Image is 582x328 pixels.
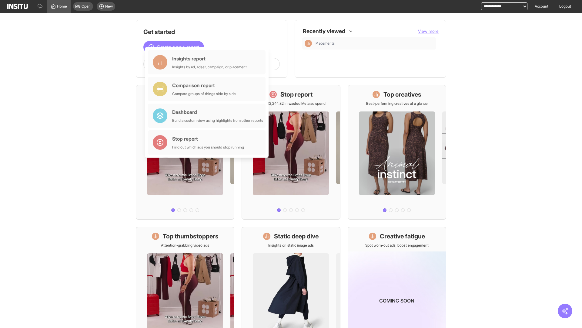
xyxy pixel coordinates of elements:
[7,4,28,9] img: Logo
[57,4,67,9] span: Home
[242,85,340,220] a: Stop reportSave £32,244.82 in wasted Meta ad spend
[172,108,263,116] div: Dashboard
[172,118,263,123] div: Build a custom view using highlights from other reports
[172,135,244,142] div: Stop report
[143,28,280,36] h1: Get started
[172,55,247,62] div: Insights report
[161,243,209,248] p: Attention-grabbing video ads
[172,65,247,70] div: Insights by ad, adset, campaign, or placement
[305,40,312,47] div: Insights
[316,41,434,46] span: Placements
[280,90,313,99] h1: Stop report
[163,232,219,241] h1: Top thumbstoppers
[316,41,335,46] span: Placements
[136,85,234,220] a: What's live nowSee all active ads instantly
[348,85,446,220] a: Top creativesBest-performing creatives at a glance
[418,29,439,34] span: View more
[366,101,428,106] p: Best-performing creatives at a glance
[383,90,421,99] h1: Top creatives
[256,101,326,106] p: Save £32,244.82 in wasted Meta ad spend
[172,82,236,89] div: Comparison report
[418,28,439,34] button: View more
[82,4,91,9] span: Open
[105,4,113,9] span: New
[274,232,319,241] h1: Static deep dive
[268,243,314,248] p: Insights on static image ads
[172,145,244,150] div: Find out which ads you should stop running
[172,91,236,96] div: Compare groups of things side by side
[157,43,199,51] span: Create a new report
[143,41,204,53] button: Create a new report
